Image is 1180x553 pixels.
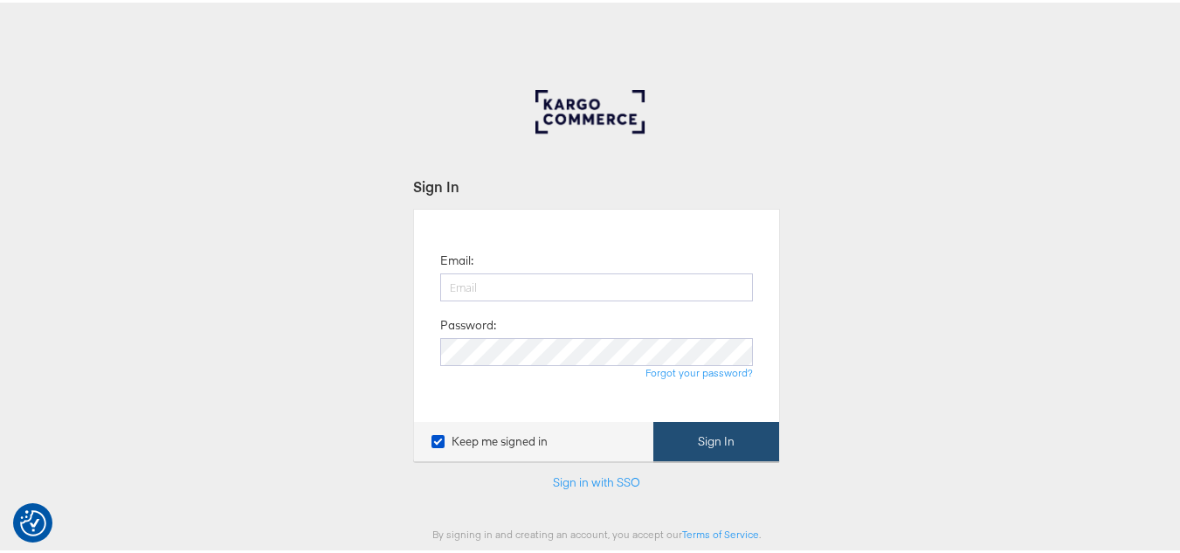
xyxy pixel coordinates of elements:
[440,315,496,331] label: Password:
[20,508,46,534] button: Consent Preferences
[440,271,753,299] input: Email
[431,431,548,447] label: Keep me signed in
[645,363,753,377] a: Forgot your password?
[653,419,779,459] button: Sign In
[553,472,640,487] a: Sign in with SSO
[20,508,46,534] img: Revisit consent button
[682,525,759,538] a: Terms of Service
[413,174,780,194] div: Sign In
[413,525,780,538] div: By signing in and creating an account, you accept our .
[440,250,473,266] label: Email:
